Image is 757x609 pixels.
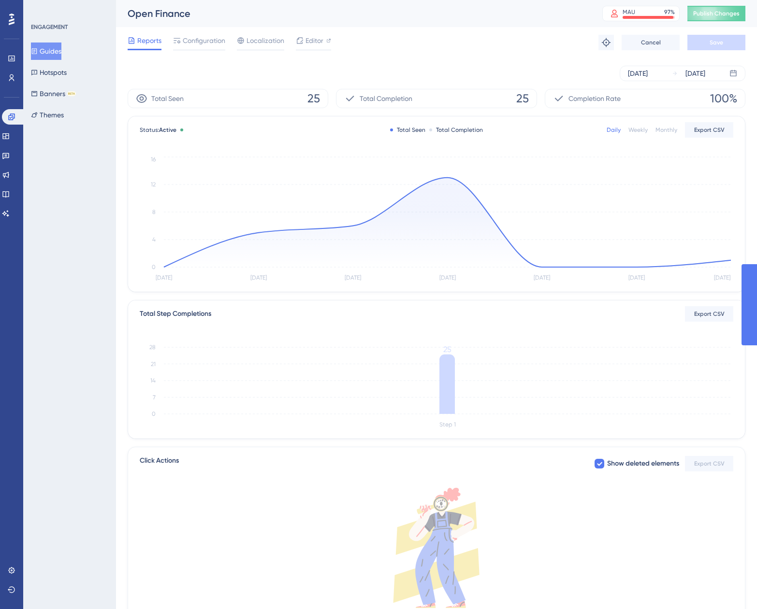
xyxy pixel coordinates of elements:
[390,126,425,134] div: Total Seen
[664,8,675,16] div: 97 %
[716,571,745,600] iframe: UserGuiding AI Assistant Launcher
[183,35,225,46] span: Configuration
[307,91,320,106] span: 25
[140,126,176,134] span: Status:
[128,7,578,20] div: Open Finance
[67,91,76,96] div: BETA
[306,35,323,46] span: Editor
[628,68,648,79] div: [DATE]
[152,411,156,417] tspan: 0
[439,421,456,428] tspan: Step 1
[150,377,156,384] tspan: 14
[641,39,661,46] span: Cancel
[534,274,550,281] tspan: [DATE]
[714,274,730,281] tspan: [DATE]
[516,91,529,106] span: 25
[710,91,737,106] span: 100%
[607,458,679,469] span: Show deleted elements
[687,6,745,21] button: Publish Changes
[137,35,161,46] span: Reports
[151,361,156,368] tspan: 21
[623,8,635,16] div: MAU
[152,264,156,270] tspan: 0
[156,274,172,281] tspan: [DATE]
[694,460,725,467] span: Export CSV
[685,456,733,471] button: Export CSV
[710,39,723,46] span: Save
[31,23,68,31] div: ENGAGEMENT
[685,306,733,322] button: Export CSV
[152,236,156,243] tspan: 4
[247,35,284,46] span: Localization
[250,274,267,281] tspan: [DATE]
[628,126,648,134] div: Weekly
[685,68,705,79] div: [DATE]
[687,35,745,50] button: Save
[151,93,184,104] span: Total Seen
[439,274,456,281] tspan: [DATE]
[685,122,733,138] button: Export CSV
[622,35,680,50] button: Cancel
[151,181,156,188] tspan: 12
[443,345,451,354] tspan: 25
[140,455,179,472] span: Click Actions
[31,42,61,60] button: Guides
[31,64,67,81] button: Hotspots
[429,126,483,134] div: Total Completion
[360,93,412,104] span: Total Completion
[151,156,156,163] tspan: 16
[694,126,725,134] span: Export CSV
[31,85,76,102] button: BannersBETA
[693,10,740,17] span: Publish Changes
[628,274,645,281] tspan: [DATE]
[694,310,725,318] span: Export CSV
[568,93,621,104] span: Completion Rate
[345,274,361,281] tspan: [DATE]
[140,308,211,320] div: Total Step Completions
[607,126,621,134] div: Daily
[159,127,176,133] span: Active
[153,394,156,401] tspan: 7
[152,209,156,215] tspan: 8
[655,126,677,134] div: Monthly
[149,344,156,351] tspan: 28
[31,106,64,124] button: Themes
